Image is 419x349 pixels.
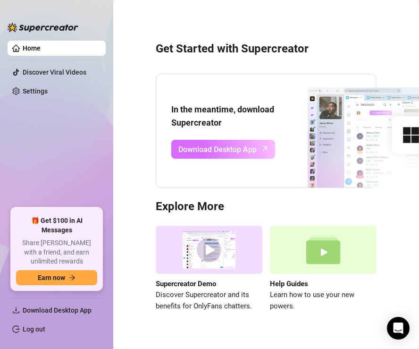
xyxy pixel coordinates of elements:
span: download [12,306,20,314]
img: help guides [270,226,377,274]
h3: Explore More [156,199,377,214]
img: logo-BBDzfeDw.svg [8,23,78,32]
span: arrow-up [260,144,270,154]
a: Home [23,44,41,52]
button: Earn nowarrow-right [16,270,97,285]
a: Discover Viral Videos [23,68,86,76]
span: arrow-right [69,274,75,281]
h3: Get Started with Supercreator [156,42,377,57]
a: Log out [23,325,45,333]
a: Download Desktop Apparrow-up [171,140,275,159]
span: Share [PERSON_NAME] with a friend, and earn unlimited rewards [16,238,97,266]
strong: In the meantime, download Supercreator [171,104,274,128]
img: supercreator demo [156,226,262,274]
a: Settings [23,87,48,95]
span: Discover Supercreator and its benefits for OnlyFans chatters. [156,289,262,312]
a: Supercreator DemoDiscover Supercreator and its benefits for OnlyFans chatters. [156,226,262,312]
strong: Help Guides [270,280,308,288]
span: Earn now [38,274,65,281]
strong: Supercreator Demo [156,280,216,288]
span: Download Desktop App [178,144,257,155]
span: Learn how to use your new powers. [270,289,377,312]
span: 🎁 Get $100 in AI Messages [16,216,97,235]
a: Help GuidesLearn how to use your new powers. [270,226,377,312]
span: Download Desktop App [23,306,92,314]
div: Open Intercom Messenger [387,317,410,340]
